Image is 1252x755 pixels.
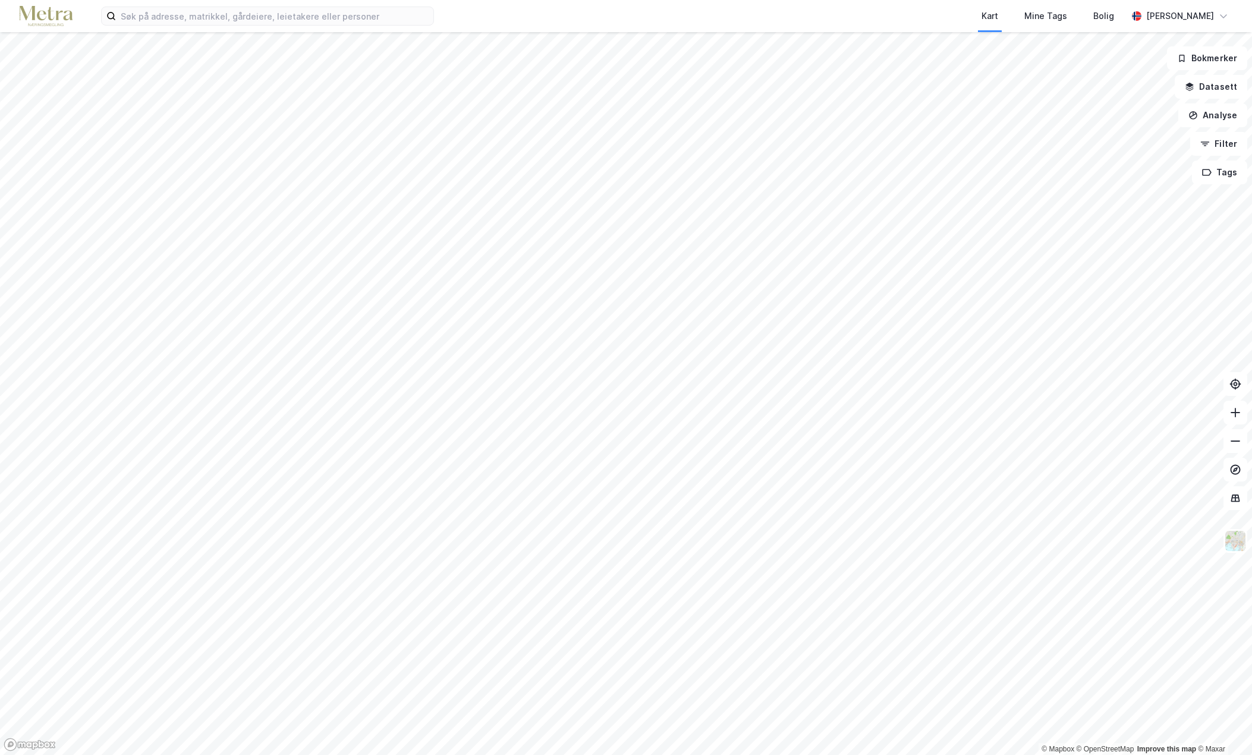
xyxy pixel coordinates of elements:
[982,9,998,23] div: Kart
[1175,75,1247,99] button: Datasett
[1137,745,1196,753] a: Improve this map
[4,738,56,751] a: Mapbox homepage
[19,6,73,27] img: metra-logo.256734c3b2bbffee19d4.png
[1146,9,1214,23] div: [PERSON_NAME]
[1167,46,1247,70] button: Bokmerker
[1193,698,1252,755] iframe: Chat Widget
[1024,9,1067,23] div: Mine Tags
[1178,103,1247,127] button: Analyse
[116,7,433,25] input: Søk på adresse, matrikkel, gårdeiere, leietakere eller personer
[1093,9,1114,23] div: Bolig
[1224,530,1247,552] img: Z
[1042,745,1074,753] a: Mapbox
[1193,698,1252,755] div: Kontrollprogram for chat
[1190,132,1247,156] button: Filter
[1077,745,1134,753] a: OpenStreetMap
[1192,161,1247,184] button: Tags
